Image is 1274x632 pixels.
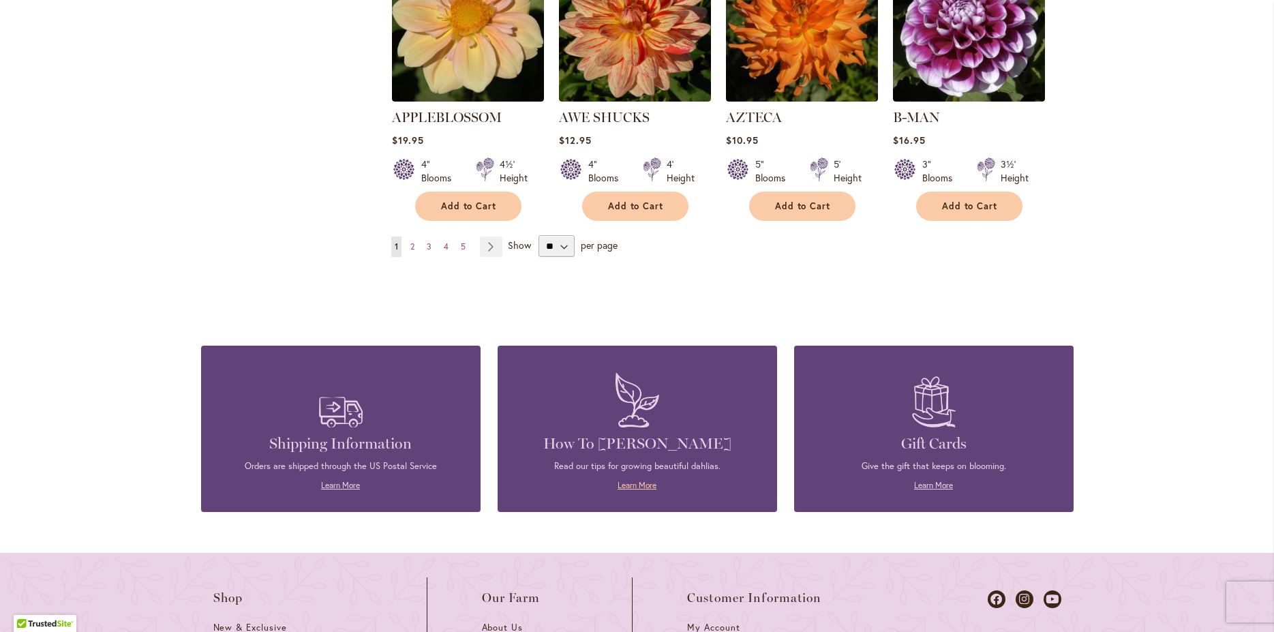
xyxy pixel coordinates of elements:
[508,239,531,252] span: Show
[559,109,650,125] a: AWE SHUCKS
[482,591,541,605] span: Our Farm
[834,157,862,185] div: 5' Height
[321,480,360,490] a: Learn More
[893,134,926,147] span: $16.95
[457,237,469,257] a: 5
[222,460,460,472] p: Orders are shipped through the US Postal Service
[581,239,618,252] span: per page
[559,134,592,147] span: $12.95
[1044,590,1061,608] a: Dahlias on Youtube
[441,200,497,212] span: Add to Cart
[222,434,460,453] h4: Shipping Information
[1016,590,1033,608] a: Dahlias on Instagram
[421,157,459,185] div: 4" Blooms
[440,237,452,257] a: 4
[726,134,759,147] span: $10.95
[395,241,398,252] span: 1
[444,241,449,252] span: 4
[726,91,878,104] a: AZTECA
[914,480,953,490] a: Learn More
[500,157,528,185] div: 4½' Height
[407,237,418,257] a: 2
[559,91,711,104] a: AWE SHUCKS
[988,590,1005,608] a: Dahlias on Facebook
[916,192,1022,221] button: Add to Cart
[749,192,855,221] button: Add to Cart
[392,109,502,125] a: APPLEBLOSSOM
[942,200,998,212] span: Add to Cart
[392,134,424,147] span: $19.95
[461,241,466,252] span: 5
[10,584,48,622] iframe: Launch Accessibility Center
[922,157,960,185] div: 3" Blooms
[815,434,1053,453] h4: Gift Cards
[893,109,940,125] a: B-MAN
[582,192,688,221] button: Add to Cart
[618,480,656,490] a: Learn More
[608,200,664,212] span: Add to Cart
[423,237,435,257] a: 3
[415,192,521,221] button: Add to Cart
[213,591,243,605] span: Shop
[687,591,822,605] span: Customer Information
[392,91,544,104] a: APPLEBLOSSOM
[775,200,831,212] span: Add to Cart
[755,157,793,185] div: 5" Blooms
[588,157,626,185] div: 4" Blooms
[667,157,695,185] div: 4' Height
[518,434,757,453] h4: How To [PERSON_NAME]
[893,91,1045,104] a: B-MAN
[1001,157,1029,185] div: 3½' Height
[726,109,782,125] a: AZTECA
[815,460,1053,472] p: Give the gift that keeps on blooming.
[518,460,757,472] p: Read our tips for growing beautiful dahlias.
[427,241,431,252] span: 3
[410,241,414,252] span: 2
